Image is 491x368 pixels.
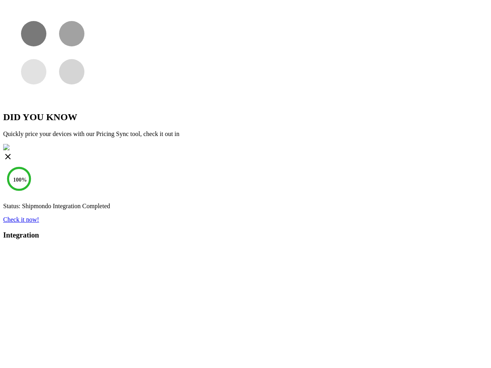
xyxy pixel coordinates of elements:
i: close [3,152,13,161]
p: Status: Shipmondo Integration Completed [3,203,246,210]
text: 100% [13,177,27,183]
h3: Integration [3,231,246,240]
h2: DID YOU KNOW [3,112,488,123]
div: close [3,152,246,163]
p: Quickly price your devices with our Pricing Sync tool, check it out in [3,130,488,138]
img: device-pricing.svg [3,144,10,150]
a: Check it now! [3,216,39,223]
svg: 0 [3,163,35,195]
